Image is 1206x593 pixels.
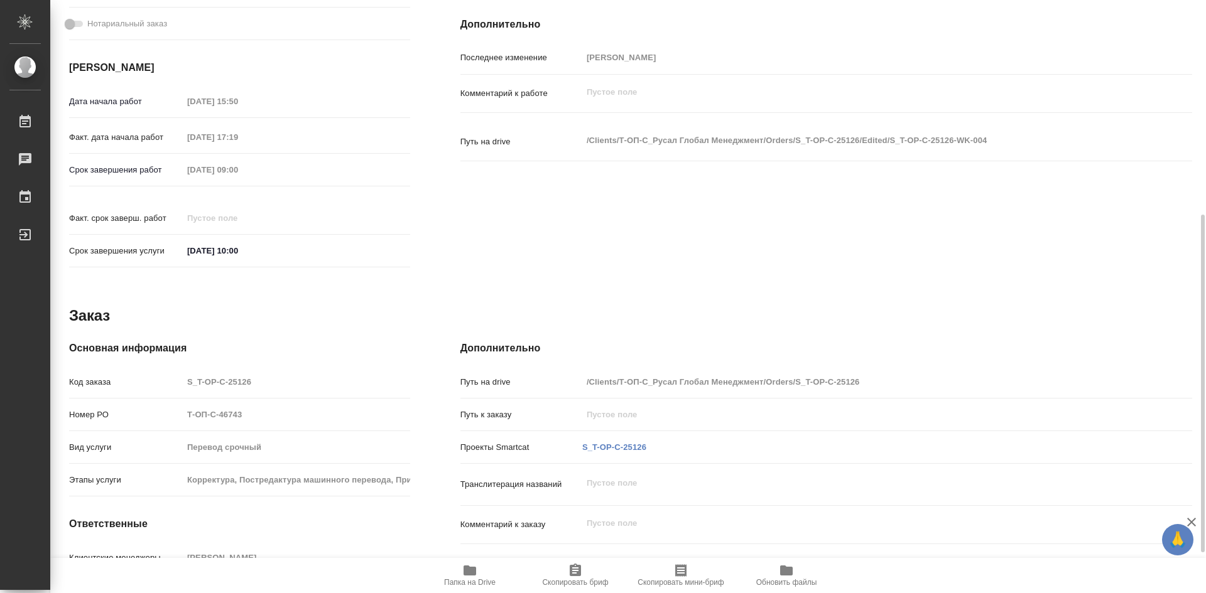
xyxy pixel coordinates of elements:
button: Скопировать мини-бриф [628,558,734,593]
h4: Дополнительно [460,17,1192,32]
p: Комментарий к работе [460,87,582,100]
h4: [PERSON_NAME] [69,60,410,75]
p: Номер РО [69,409,183,421]
input: Пустое поле [183,161,293,179]
input: Пустое поле [183,373,410,391]
span: Папка на Drive [444,578,496,587]
p: Этапы услуги [69,474,183,486]
button: Скопировать бриф [523,558,628,593]
h4: Основная информация [69,341,410,356]
input: Пустое поле [183,471,410,489]
input: Пустое поле [183,209,293,227]
span: Скопировать мини-бриф [638,578,724,587]
p: Последнее изменение [460,51,582,64]
p: Проекты Smartcat [460,441,582,454]
textarea: /Clients/Т-ОП-С_Русал Глобал Менеджмент/Orders/S_T-OP-C-25126/Edited/S_T-OP-C-25126-WK-004 [582,130,1131,151]
p: Код заказа [69,376,183,388]
span: Нотариальный заказ [87,18,167,30]
h4: Ответственные [69,516,410,532]
p: Комментарий к заказу [460,518,582,531]
input: ✎ Введи что-нибудь [183,242,293,260]
a: S_T-OP-C-25126 [582,442,646,452]
p: Дата начала работ [69,95,183,108]
input: Пустое поле [582,405,1131,424]
p: Вид услуги [69,441,183,454]
input: Пустое поле [183,92,293,110]
p: Путь на drive [460,136,582,148]
input: Пустое поле [582,48,1131,67]
p: Клиентские менеджеры [69,552,183,564]
span: 🙏 [1167,526,1188,553]
input: Пустое поле [183,438,410,456]
span: Скопировать бриф [542,578,608,587]
input: Пустое поле [582,373,1131,391]
input: Пустое поле [183,405,410,424]
p: Путь к заказу [460,409,582,421]
p: Факт. срок заверш. работ [69,212,183,225]
p: Транслитерация названий [460,478,582,491]
p: Срок завершения работ [69,164,183,176]
input: Пустое поле [183,548,410,567]
button: Папка на Drive [417,558,523,593]
h4: Дополнительно [460,341,1192,356]
button: Обновить файлы [734,558,839,593]
h2: Заказ [69,306,110,326]
p: Факт. дата начала работ [69,131,183,144]
p: Путь на drive [460,376,582,388]
span: Обновить файлы [756,578,817,587]
input: Пустое поле [183,128,293,146]
button: 🙏 [1162,524,1193,555]
p: Срок завершения услуги [69,245,183,257]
